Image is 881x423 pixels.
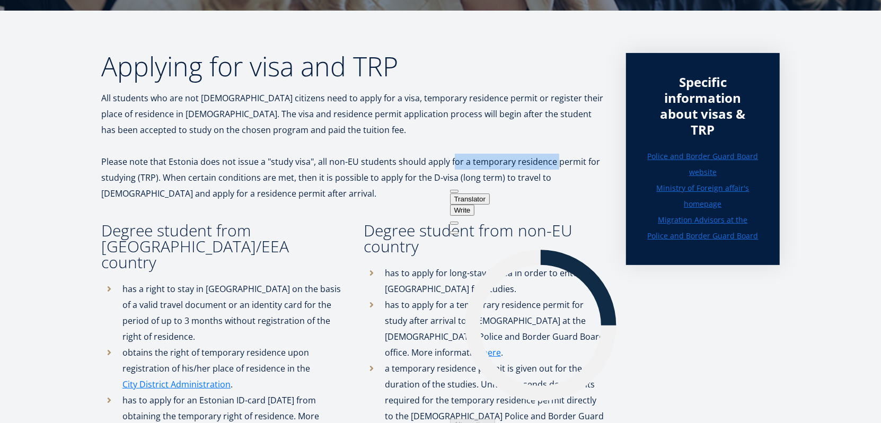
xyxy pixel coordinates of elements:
[101,223,342,270] h3: Degree student from [GEOGRAPHIC_DATA]/EEA country
[647,212,759,244] a: Migration Advisors at the Police and Border Guard Board
[364,265,605,297] li: has to apply for long-stay D-visa in order to enter [GEOGRAPHIC_DATA] for studies.
[101,345,342,392] li: obtains the right of temporary residence upon registration of his/her place of residence in the .
[364,297,605,360] li: has to apply for a temporary residence permit for study after arrival to [DEMOGRAPHIC_DATA] at th...
[101,53,605,80] h2: Applying for visa and TRP
[647,148,759,180] a: Police and Border Guard Board website
[647,180,759,212] a: Ministry of Foreign affair's homepage
[647,74,759,138] div: Specific information about visas & TRP
[122,376,231,392] a: City District Administration
[101,154,605,201] p: Please note that Estonia does not issue a "study visa", all non-EU students should apply for a te...
[101,90,605,138] p: All students who are not [DEMOGRAPHIC_DATA] citizens need to apply for a visa, temporary residenc...
[101,281,342,345] li: has a right to stay in [GEOGRAPHIC_DATA] on the basis of a valid travel document or an identity c...
[364,223,605,254] h3: Degree student from non-EU country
